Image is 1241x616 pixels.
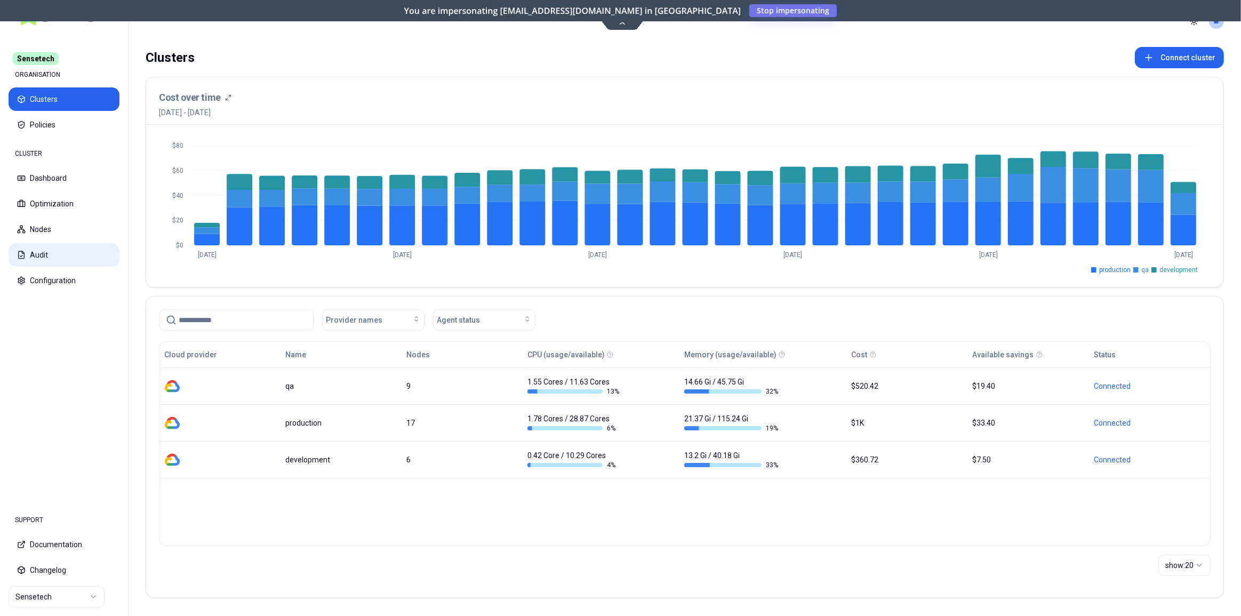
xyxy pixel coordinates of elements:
div: 6 [406,454,518,465]
div: SUPPORT [9,509,119,531]
div: 1.78 Cores / 28.87 Cores [527,413,621,433]
tspan: [DATE] [198,251,217,259]
div: 14.66 Gi / 45.75 Gi [684,377,778,396]
div: qa [285,381,397,391]
button: Optimization [9,192,119,215]
span: [DATE] - [DATE] [159,107,231,118]
button: Provider names [322,309,425,331]
div: Clusters [146,47,195,68]
button: Changelog [9,558,119,582]
div: $520.42 [852,381,963,391]
img: gcp [164,452,180,468]
tspan: $40 [172,192,183,199]
div: ORGANISATION [9,64,119,85]
div: Connected [1094,381,1205,391]
button: Configuration [9,269,119,292]
tspan: [DATE] [784,251,803,259]
span: qa [1141,266,1149,274]
button: Cost [852,344,868,365]
tspan: $20 [172,217,183,224]
div: 19 % [684,424,778,433]
div: 13 % [527,387,621,396]
div: Status [1094,349,1116,360]
button: Dashboard [9,166,119,190]
div: production [285,418,397,428]
tspan: $80 [172,142,183,149]
div: 32 % [684,387,778,396]
img: gcp [164,378,180,394]
button: CPU (usage/available) [527,344,605,365]
div: 33 % [684,461,778,469]
div: 0.42 Core / 10.29 Cores [527,450,621,469]
img: gcp [164,415,180,431]
div: 9 [406,381,518,391]
button: Available savings [973,344,1034,365]
tspan: [DATE] [588,251,607,259]
button: Policies [9,113,119,137]
tspan: [DATE] [979,251,998,259]
button: Memory (usage/available) [684,344,776,365]
div: $1K [852,418,963,428]
div: CLUSTER [9,143,119,164]
div: Connected [1094,454,1205,465]
button: Agent status [433,309,535,331]
div: 13.2 Gi / 40.18 Gi [684,450,778,469]
div: 21.37 Gi / 115.24 Gi [684,413,778,433]
tspan: [DATE] [393,251,412,259]
tspan: [DATE] [1174,251,1193,259]
button: Cloud provider [164,344,217,365]
span: Sensetech [13,52,59,65]
button: Documentation [9,533,119,556]
button: Name [285,344,306,365]
div: $7.50 [973,454,1084,465]
button: Nodes [406,344,430,365]
button: Nodes [9,218,119,241]
div: Connected [1094,418,1205,428]
button: Audit [9,243,119,267]
div: 1.55 Cores / 11.63 Cores [527,377,621,396]
span: Agent status [437,315,480,325]
span: Provider names [326,315,382,325]
div: 4 % [527,461,621,469]
div: $33.40 [973,418,1084,428]
button: Connect cluster [1135,47,1224,68]
div: 17 [406,418,518,428]
tspan: $0 [176,242,183,249]
div: development [285,454,397,465]
div: $19.40 [973,381,1084,391]
h3: Cost over time [159,90,221,105]
span: development [1159,266,1198,274]
div: 6 % [527,424,621,433]
tspan: $60 [172,167,183,174]
div: $360.72 [852,454,963,465]
span: production [1099,266,1131,274]
button: Clusters [9,87,119,111]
